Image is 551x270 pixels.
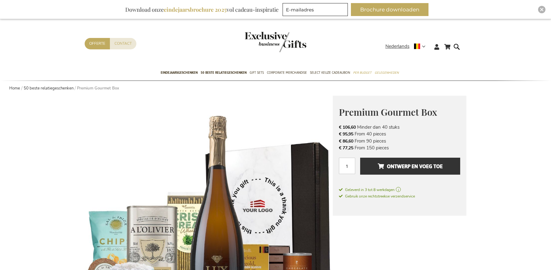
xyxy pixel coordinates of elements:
div: Download onze vol cadeau-inspiratie [123,3,281,16]
a: Geleverd in 3 tot 8 werkdagen [339,187,460,193]
span: Premium Gourmet Box [339,106,437,118]
span: Select Keuze Cadeaubon [310,69,350,76]
li: From 150 pieces [339,144,460,151]
span: € 86,60 [339,138,353,144]
li: From 40 pieces [339,131,460,137]
li: From 90 pieces [339,138,460,144]
span: € 106,60 [339,124,356,130]
span: € 77,25 [339,145,353,151]
span: Gelegenheden [375,69,399,76]
form: marketing offers and promotions [283,3,350,18]
span: Gebruik onze rechtstreekse verzendservice [339,194,415,199]
li: Minder dan 40 stuks [339,124,460,131]
span: Corporate Merchandise [267,69,307,76]
div: Close [538,6,545,13]
input: Aantal [339,158,355,174]
button: Ontwerp en voeg toe [360,158,460,175]
a: store logo [245,32,275,52]
a: Gebruik onze rechtstreekse verzendservice [339,193,415,199]
div: Nederlands [385,43,429,50]
a: 50 beste relatiegeschenken [24,85,74,91]
img: Close [540,8,544,11]
input: E-mailadres [283,3,348,16]
span: € 95,95 [339,131,353,137]
span: Nederlands [385,43,409,50]
strong: Premium Gourmet Box [77,85,119,91]
span: Eindejaarsgeschenken [161,69,198,76]
img: Exclusive Business gifts logo [245,32,306,52]
span: Ontwerp en voeg toe [378,161,443,171]
a: Contact [110,38,136,49]
button: Brochure downloaden [351,3,428,16]
a: Offerte [85,38,110,49]
a: Home [9,85,20,91]
span: Gift Sets [250,69,264,76]
span: Per Budget [353,69,372,76]
span: 50 beste relatiegeschenken [201,69,247,76]
b: eindejaarsbrochure 2025 [164,6,227,13]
